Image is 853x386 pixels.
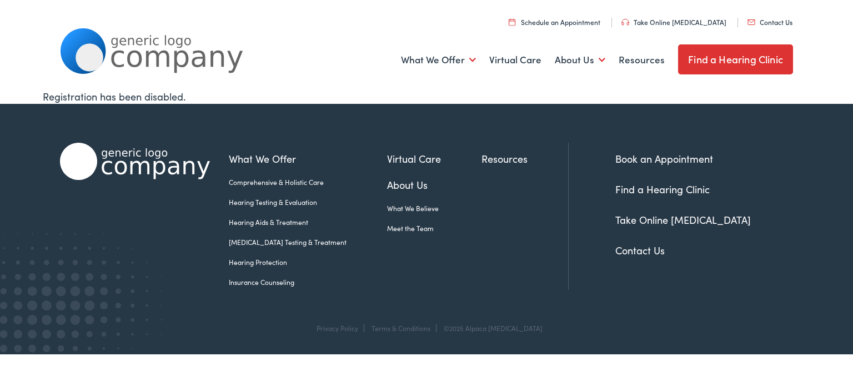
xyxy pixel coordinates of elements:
a: What We Offer [229,151,387,166]
a: Resources [619,39,665,81]
a: Hearing Aids & Treatment [229,217,387,227]
div: ©2025 Alpaca [MEDICAL_DATA] [438,324,543,332]
a: Comprehensive & Holistic Care [229,177,387,187]
a: Take Online [MEDICAL_DATA] [621,17,726,27]
a: Hearing Protection [229,257,387,267]
a: Book an Appointment [615,152,713,166]
a: [MEDICAL_DATA] Testing & Treatment [229,237,387,247]
img: utility icon [509,18,515,26]
a: Meet the Team [387,223,481,233]
a: Contact Us [615,243,665,257]
a: What We Offer [401,39,476,81]
a: Terms & Conditions [372,323,430,333]
a: Take Online [MEDICAL_DATA] [615,213,751,227]
a: What We Believe [387,203,481,213]
a: Contact Us [747,17,792,27]
a: Find a Hearing Clinic [678,44,793,74]
div: Registration has been disabled. [43,89,810,104]
img: utility icon [747,19,755,25]
a: Privacy Policy [317,323,358,333]
a: Virtual Care [387,151,481,166]
a: About Us [387,177,481,192]
a: Schedule an Appointment [509,17,600,27]
a: Insurance Counseling [229,277,387,287]
a: Virtual Care [489,39,541,81]
img: utility icon [621,19,629,26]
a: About Us [555,39,605,81]
img: Alpaca Audiology [60,143,210,180]
a: Find a Hearing Clinic [615,182,710,196]
a: Resources [481,151,568,166]
a: Hearing Testing & Evaluation [229,197,387,207]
